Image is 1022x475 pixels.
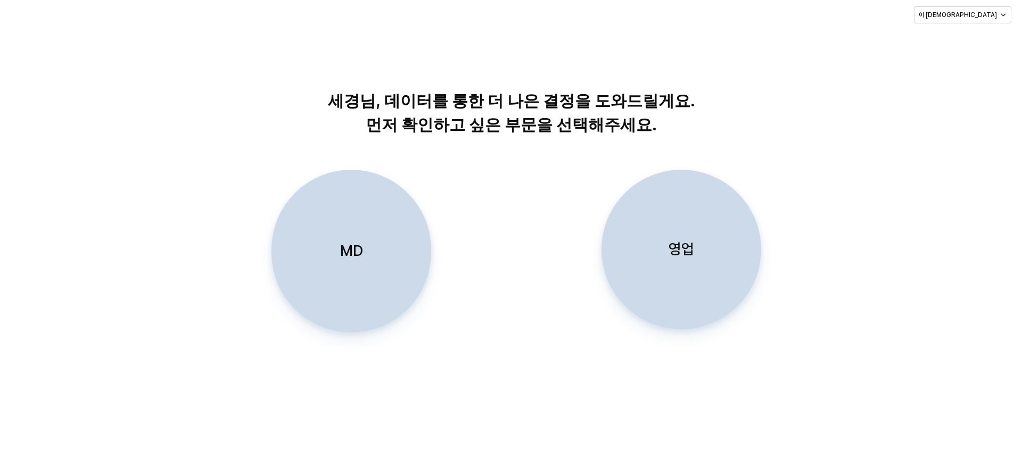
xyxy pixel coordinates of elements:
p: MD [340,241,363,261]
button: MD [271,170,431,332]
button: 이 [DEMOGRAPHIC_DATA] [914,6,1011,23]
p: 세경님, 데이터를 통한 더 나은 결정을 도와드릴게요. 먼저 확인하고 싶은 부문을 선택해주세요. [240,89,783,137]
p: 이 [DEMOGRAPHIC_DATA] [919,11,997,19]
button: 영업 [601,170,761,329]
p: 영업 [669,239,694,259]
